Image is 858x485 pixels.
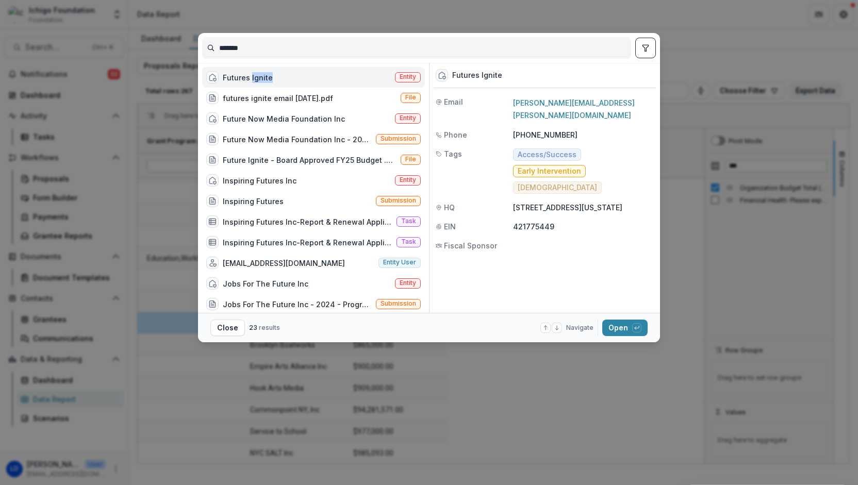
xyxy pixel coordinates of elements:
span: Entity [400,279,416,287]
p: 421775449 [513,221,654,232]
div: Future Ignite - Board Approved FY25 Budget .pdf [223,155,397,165]
span: File [405,156,416,163]
button: Close [210,320,245,336]
div: Inspiring Futures Inc-Report & Renewal Application [223,216,392,227]
div: Inspiring Futures [223,196,284,207]
span: Entity user [383,259,416,266]
div: Inspiring Futures Inc-Report & Renewal Application [223,237,392,248]
button: toggle filters [635,38,656,58]
span: Email [444,96,463,107]
span: Fiscal Sponsor [444,240,497,251]
div: [EMAIL_ADDRESS][DOMAIN_NAME] [223,258,345,269]
p: [PHONE_NUMBER] [513,129,654,140]
span: Phone [444,129,467,140]
span: Navigate [566,323,593,332]
span: EIN [444,221,456,232]
span: File [405,94,416,101]
span: HQ [444,202,455,213]
div: Inspiring Futures Inc [223,175,296,186]
span: 23 [249,324,257,331]
span: Early Intervention [518,167,581,176]
span: Submission [381,197,416,204]
div: Futures Ignite [223,72,273,83]
span: Access/Success [518,150,576,159]
a: [PERSON_NAME][EMAIL_ADDRESS][PERSON_NAME][DOMAIN_NAME] [513,98,635,120]
span: Task [401,218,416,225]
span: Submission [381,300,416,307]
span: Tags [444,148,462,159]
div: Future Now Media Foundation Inc [223,113,345,124]
div: Jobs For The Future Inc [223,278,308,289]
span: Entity [400,176,416,183]
span: Entity [400,114,416,122]
div: Future Now Media Foundation Inc - 2025 - Letter of Inquiry [223,134,372,145]
button: Open [602,320,648,336]
div: futures ignite email [DATE].pdf [223,93,333,104]
span: Submission [381,135,416,142]
span: Entity [400,73,416,80]
span: [DEMOGRAPHIC_DATA] [518,183,597,192]
div: Futures Ignite [452,71,502,80]
span: Task [401,238,416,245]
div: Jobs For The Future Inc - 2024 - Program [223,299,372,310]
span: results [259,324,280,331]
p: [STREET_ADDRESS][US_STATE] [513,202,654,213]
